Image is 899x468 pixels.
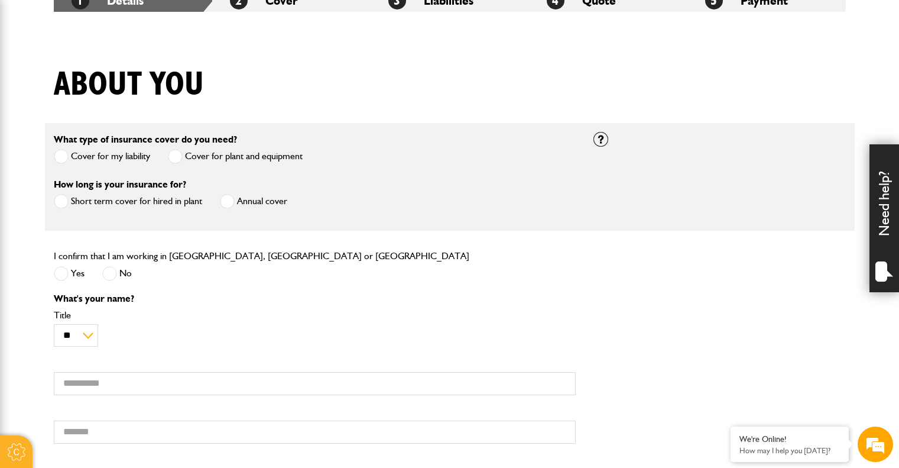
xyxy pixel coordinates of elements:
[102,266,132,281] label: No
[54,311,576,320] label: Title
[54,149,150,164] label: Cover for my liability
[739,446,840,455] p: How may I help you today?
[739,434,840,444] div: We're Online!
[54,194,202,209] label: Short term cover for hired in plant
[54,65,204,105] h1: About you
[54,251,469,261] label: I confirm that I am working in [GEOGRAPHIC_DATA], [GEOGRAPHIC_DATA] or [GEOGRAPHIC_DATA]
[220,194,287,209] label: Annual cover
[869,144,899,292] div: Need help?
[54,294,576,304] p: What's your name?
[168,149,303,164] label: Cover for plant and equipment
[54,180,186,189] label: How long is your insurance for?
[54,266,85,281] label: Yes
[54,135,237,144] label: What type of insurance cover do you need?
